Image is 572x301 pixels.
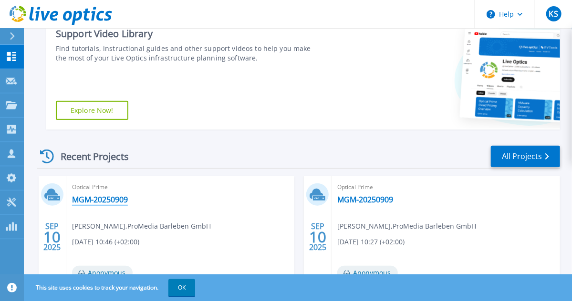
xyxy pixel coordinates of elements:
[337,195,393,204] a: MGM-20250909
[37,145,142,168] div: Recent Projects
[309,220,327,254] div: SEP 2025
[56,44,322,63] div: Find tutorials, instructional guides and other support videos to help you make the most of your L...
[26,279,195,296] span: This site uses cookies to track your navigation.
[56,101,128,120] a: Explore Now!
[72,266,133,280] span: Anonymous
[337,182,554,192] span: Optical Prime
[72,221,211,231] span: [PERSON_NAME] , ProMedia Barleben GmbH
[168,279,195,296] button: OK
[491,146,560,167] a: All Projects
[72,182,289,192] span: Optical Prime
[72,237,139,247] span: [DATE] 10:46 (+02:00)
[309,233,326,241] span: 10
[56,28,322,40] div: Support Video Library
[337,266,398,280] span: Anonymous
[337,221,476,231] span: [PERSON_NAME] , ProMedia Barleben GmbH
[43,233,61,241] span: 10
[549,10,558,18] span: KS
[337,237,405,247] span: [DATE] 10:27 (+02:00)
[43,220,61,254] div: SEP 2025
[72,195,128,204] a: MGM-20250909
